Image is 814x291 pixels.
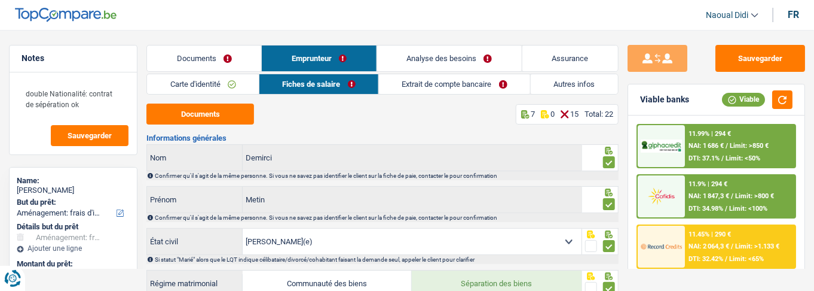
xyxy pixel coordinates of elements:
[379,74,530,94] a: Extrait de compte bancaire
[155,172,617,179] div: Confirmer qu'il s'agit de la même personne. Si vous ne savez pas identifier le client sur la fich...
[570,110,579,119] p: 15
[725,205,727,213] span: /
[155,214,617,221] div: Confirmer qu'il s'agit de la même personne. Si vous ne savez pas identifier le client sur la fich...
[531,110,535,119] p: 7
[725,255,727,263] span: /
[17,198,127,207] label: But du prêt:
[146,104,254,125] button: Documents
[17,244,130,253] div: Ajouter une ligne
[522,46,618,71] a: Assurance
[550,110,555,119] p: 0
[726,154,760,162] span: Limit: <50%
[721,154,724,162] span: /
[17,222,130,232] div: Détails but du prêt
[715,45,805,72] button: Sauvegarder
[585,110,613,119] div: Total: 22
[17,186,130,195] div: [PERSON_NAME]
[531,74,618,94] a: Autres infos
[640,95,689,105] div: Viable banks
[696,5,758,25] a: Naoual Didi
[706,10,748,20] span: Naoual Didi
[731,192,733,200] span: /
[726,142,728,150] span: /
[68,132,112,140] span: Sauvegarder
[688,192,729,200] span: NAI: 1 847,3 €
[22,53,125,63] h5: Notes
[729,255,764,263] span: Limit: <65%
[688,205,723,213] span: DTI: 34.98%
[722,93,765,106] div: Viable
[259,74,378,94] a: Fiches de salaire
[688,242,729,250] span: NAI: 2 064,3 €
[735,242,779,250] span: Limit: >1.133 €
[146,134,619,142] h3: Informations générales
[688,231,731,238] div: 11.45% | 290 €
[729,205,767,213] span: Limit: <100%
[147,74,259,94] a: Carte d'identité
[731,242,733,250] span: /
[51,125,128,146] button: Sauvegarder
[17,176,130,186] div: Name:
[730,142,769,150] span: Limit: >850 €
[377,46,522,71] a: Analyse des besoins
[155,256,617,263] div: Si statut "Marié" alors que le LQT indique célibataire/divorcé/cohabitant faisant la demande seul...
[688,255,723,263] span: DTI: 32.42%
[17,259,127,269] label: Montant du prêt:
[641,140,682,152] img: AlphaCredit
[641,186,682,207] img: Cofidis
[15,8,117,22] img: TopCompare Logo
[688,130,731,138] div: 11.99% | 294 €
[688,154,720,162] span: DTI: 37.1%
[147,46,261,71] a: Documents
[688,180,727,188] div: 11.9% | 294 €
[147,187,243,213] label: Prénom
[688,142,724,150] span: NAI: 1 686 €
[147,229,243,254] label: État civil
[262,46,376,71] a: Emprunteur
[641,237,682,257] img: Record Credits
[735,192,774,200] span: Limit: >800 €
[147,145,243,171] label: Nom
[788,9,799,20] div: fr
